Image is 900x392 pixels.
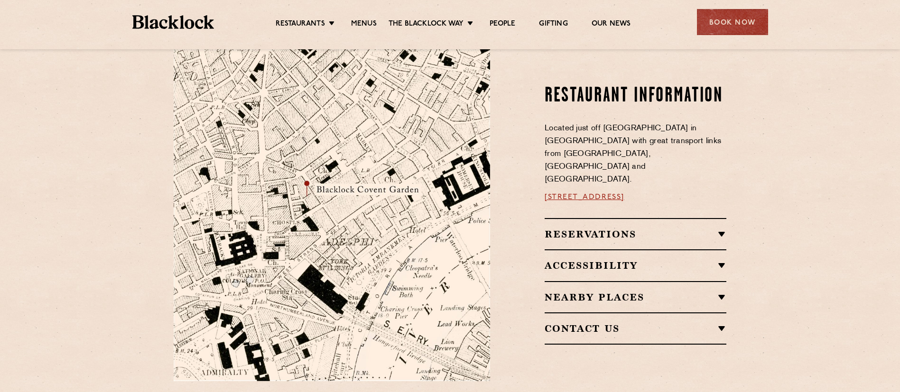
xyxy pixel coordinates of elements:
h2: Nearby Places [545,292,726,303]
h2: Contact Us [545,323,726,334]
h2: Accessibility [545,260,726,271]
div: Book Now [697,9,768,35]
img: BL_Textured_Logo-footer-cropped.svg [132,15,214,29]
a: Menus [351,19,377,30]
h2: Restaurant information [545,84,726,108]
a: Restaurants [276,19,325,30]
img: svg%3E [388,292,521,381]
a: Gifting [539,19,567,30]
a: Our News [592,19,631,30]
a: The Blacklock Way [389,19,464,30]
a: People [490,19,515,30]
h2: Reservations [545,228,726,240]
span: Located just off [GEOGRAPHIC_DATA] in [GEOGRAPHIC_DATA] with great transport links from [GEOGRAPH... [545,125,721,183]
a: [STREET_ADDRESS] [545,193,624,201]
